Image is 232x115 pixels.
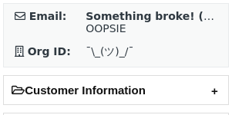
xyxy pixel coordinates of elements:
[28,45,71,58] strong: Org ID:
[29,10,67,22] strong: Email:
[4,76,228,104] h2: Customer Information
[86,45,133,58] span: ¯\_(ツ)_/¯
[86,22,126,34] span: OOPSIE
